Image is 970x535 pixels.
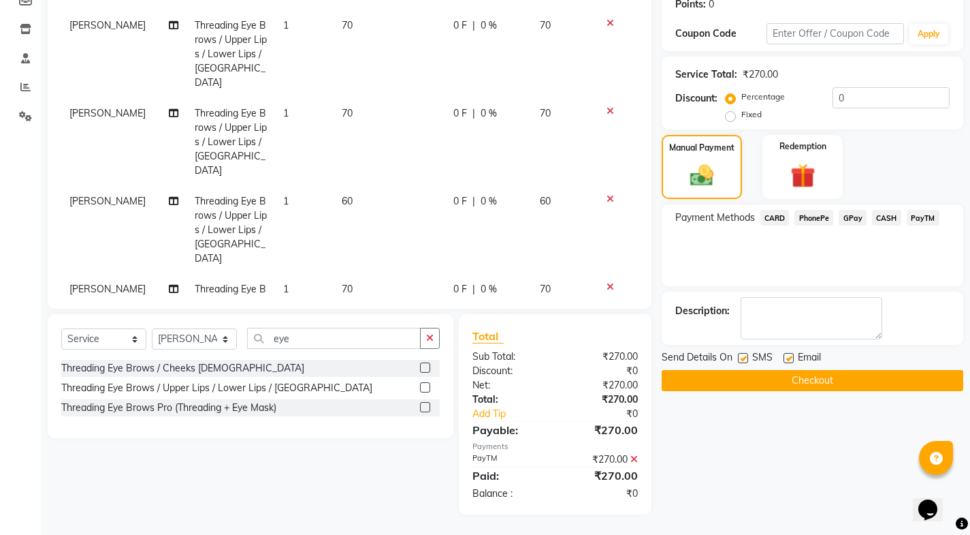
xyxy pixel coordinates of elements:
span: CASH [872,210,901,226]
div: Payable: [462,422,555,438]
span: Total [472,329,504,343]
div: Sub Total: [462,350,555,364]
span: Payment Methods [675,211,755,225]
span: [PERSON_NAME] [69,195,146,207]
span: 0 F [453,106,467,121]
span: Email [798,350,821,367]
img: _gift.svg [783,161,823,192]
img: _cash.svg [683,162,721,189]
span: 70 [540,107,551,119]
span: | [472,106,475,121]
span: Send Details On [662,350,732,367]
a: Add Tip [462,407,570,421]
span: 1 [283,107,289,119]
label: Manual Payment [669,142,734,154]
div: Coupon Code [675,27,766,41]
div: Threading Eye Brows / Upper Lips / Lower Lips / [GEOGRAPHIC_DATA] [61,381,372,395]
div: Net: [462,378,555,393]
div: ₹0 [555,364,647,378]
span: 1 [283,19,289,31]
span: 0 % [481,106,497,121]
span: 70 [342,283,353,295]
div: ₹0 [555,487,647,501]
span: 70 [540,283,551,295]
div: ₹270.00 [555,453,647,467]
span: PayTM [907,210,939,226]
span: 70 [342,107,353,119]
div: Discount: [462,364,555,378]
div: ₹270.00 [555,378,647,393]
div: Discount: [675,91,717,106]
button: Apply [909,24,948,44]
div: ₹270.00 [555,350,647,364]
span: 1 [283,283,289,295]
label: Percentage [741,91,785,103]
div: Total: [462,393,555,407]
div: ₹0 [570,407,648,421]
span: Threading Eye Brows / Upper Lips / Lower Lips / [GEOGRAPHIC_DATA] [195,195,267,264]
div: ₹270.00 [743,67,778,82]
div: Service Total: [675,67,737,82]
iframe: chat widget [913,480,956,521]
div: ₹270.00 [555,468,647,484]
label: Redemption [779,140,826,153]
div: Paid: [462,468,555,484]
div: PayTM [462,453,555,467]
span: PhonePe [794,210,833,226]
span: | [472,194,475,209]
span: SMS [752,350,773,367]
button: Checkout [662,370,963,391]
span: 70 [540,19,551,31]
div: Balance : [462,487,555,501]
span: 60 [342,195,353,207]
span: 0 % [481,282,497,296]
span: 0 % [481,18,497,33]
span: [PERSON_NAME] [69,107,146,119]
span: 0 % [481,194,497,209]
div: Description: [675,304,730,318]
span: 60 [540,195,551,207]
div: Payments [472,441,638,453]
span: Threading Eye Brows / Upper Lips / Lower Lips / [GEOGRAPHIC_DATA] [195,283,267,352]
div: ₹270.00 [555,422,647,438]
span: | [472,18,475,33]
span: 1 [283,195,289,207]
div: ₹270.00 [555,393,647,407]
span: GPay [839,210,867,226]
input: Search or Scan [247,328,421,349]
span: 70 [342,19,353,31]
span: CARD [760,210,790,226]
div: Threading Eye Brows / Cheeks [DEMOGRAPHIC_DATA] [61,361,304,376]
input: Enter Offer / Coupon Code [766,23,904,44]
div: Threading Eye Brows Pro (Threading + Eye Mask) [61,401,276,415]
span: [PERSON_NAME] [69,19,146,31]
span: 0 F [453,194,467,209]
span: [PERSON_NAME] [69,283,146,295]
span: 0 F [453,18,467,33]
label: Fixed [741,108,762,121]
span: 0 F [453,282,467,296]
span: Threading Eye Brows / Upper Lips / Lower Lips / [GEOGRAPHIC_DATA] [195,107,267,177]
span: Threading Eye Brows / Upper Lips / Lower Lips / [GEOGRAPHIC_DATA] [195,19,267,89]
span: | [472,282,475,296]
